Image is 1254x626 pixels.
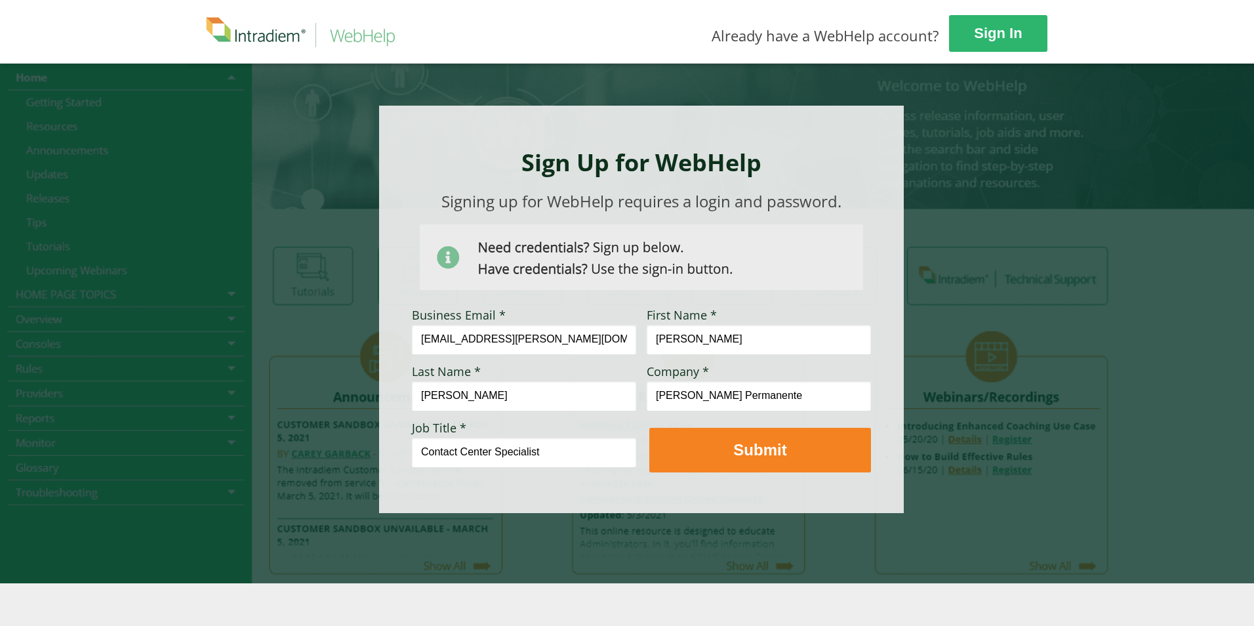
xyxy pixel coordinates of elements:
strong: Sign In [974,25,1022,41]
img: Need Credentials? Sign up below. Have Credentials? Use the sign-in button. [420,224,863,290]
a: Sign In [949,15,1047,52]
span: Job Title * [412,420,466,436]
span: Last Name * [412,364,481,379]
span: Business Email * [412,307,506,323]
span: First Name * [647,307,717,323]
strong: Submit [733,441,786,459]
button: Submit [649,428,871,472]
span: Company * [647,364,709,379]
span: Signing up for WebHelp requires a login and password. [441,190,841,212]
span: Already have a WebHelp account? [712,26,939,45]
strong: Sign Up for WebHelp [521,146,761,178]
